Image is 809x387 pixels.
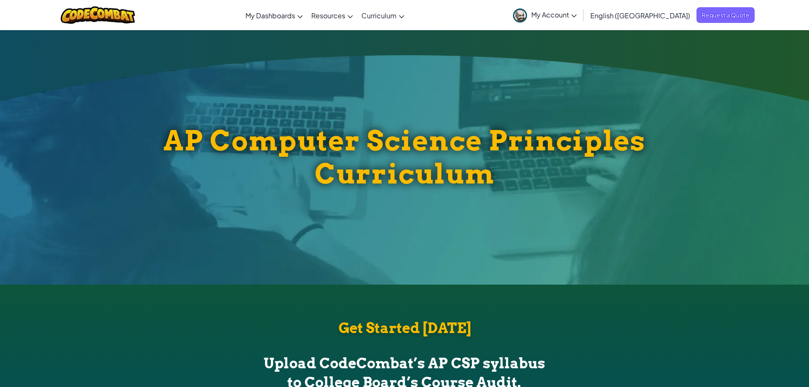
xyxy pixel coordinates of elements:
a: Curriculum [357,4,409,27]
h1: AP Computer Science Principles Curriculum [122,124,687,190]
span: My Dashboards [245,11,295,20]
img: avatar [513,8,527,23]
span: English ([GEOGRAPHIC_DATA]) [590,11,690,20]
span: Resources [311,11,345,20]
a: My Dashboards [241,4,307,27]
a: Resources [307,4,357,27]
span: Curriculum [361,11,397,20]
a: Request a Quote [696,7,755,23]
span: My Account [531,10,577,19]
a: My Account [509,2,581,28]
a: English ([GEOGRAPHIC_DATA]) [586,4,694,27]
img: CodeCombat logo [61,6,135,24]
h2: Get Started [DATE] [163,319,647,337]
